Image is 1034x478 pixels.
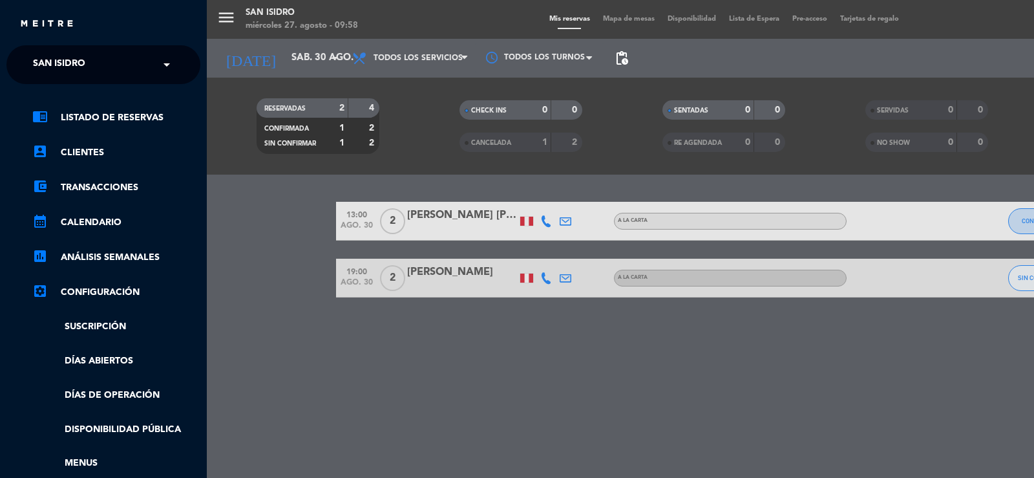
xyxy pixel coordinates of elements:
[32,180,200,195] a: account_balance_walletTransacciones
[32,320,200,334] a: Suscripción
[32,213,48,229] i: calendar_month
[32,283,48,299] i: settings_applications
[32,456,200,471] a: Menus
[32,250,200,265] a: assessmentANÁLISIS SEMANALES
[614,50,629,66] span: pending_actions
[32,354,200,369] a: Días abiertos
[32,179,48,194] i: account_balance_wallet
[32,145,200,160] a: account_boxClientes
[32,110,200,125] a: chrome_reader_modeListado de Reservas
[32,422,200,437] a: Disponibilidad pública
[33,51,85,78] span: San Isidro
[32,388,200,403] a: Días de Operación
[32,215,200,230] a: calendar_monthCalendario
[32,109,48,124] i: chrome_reader_mode
[32,285,200,300] a: Configuración
[32,144,48,159] i: account_box
[19,19,74,29] img: MEITRE
[32,248,48,264] i: assessment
